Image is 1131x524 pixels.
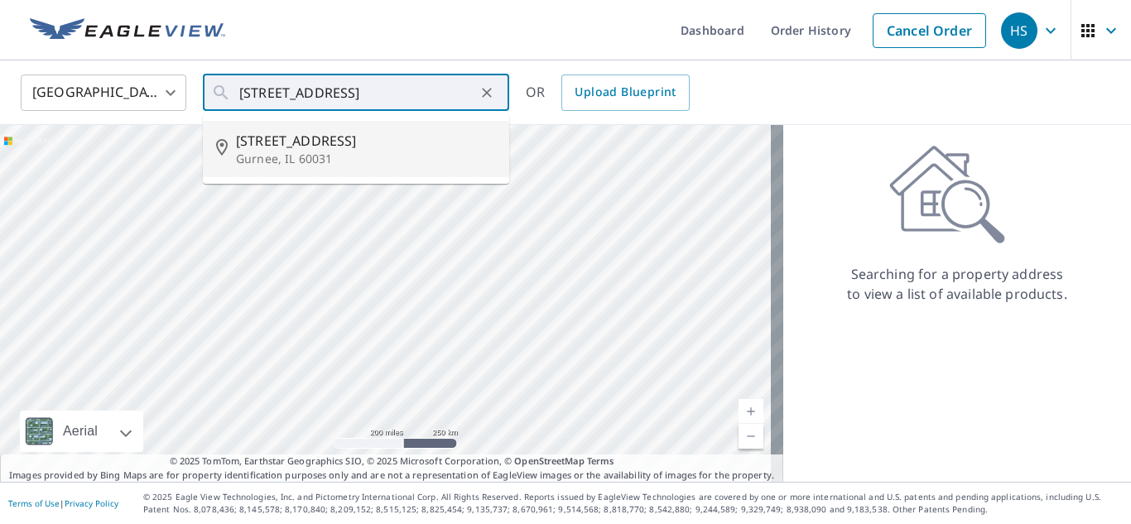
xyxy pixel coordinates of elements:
a: Terms [587,454,614,467]
p: | [8,498,118,508]
a: OpenStreetMap [514,454,584,467]
span: © 2025 TomTom, Earthstar Geographics SIO, © 2025 Microsoft Corporation, © [170,454,614,469]
div: Aerial [58,411,103,452]
button: Clear [475,81,498,104]
div: HS [1001,12,1037,49]
span: Upload Blueprint [575,82,676,103]
input: Search by address or latitude-longitude [239,70,475,116]
span: [STREET_ADDRESS] [236,131,496,151]
div: [GEOGRAPHIC_DATA] [21,70,186,116]
div: OR [526,75,690,111]
div: Aerial [20,411,143,452]
a: Upload Blueprint [561,75,689,111]
a: Current Level 5, Zoom Out [739,424,763,449]
p: © 2025 Eagle View Technologies, Inc. and Pictometry International Corp. All Rights Reserved. Repo... [143,491,1123,516]
img: EV Logo [30,18,225,43]
a: Privacy Policy [65,498,118,509]
a: Cancel Order [873,13,986,48]
p: Gurnee, IL 60031 [236,151,496,167]
a: Current Level 5, Zoom In [739,399,763,424]
a: Terms of Use [8,498,60,509]
p: Searching for a property address to view a list of available products. [846,264,1068,304]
